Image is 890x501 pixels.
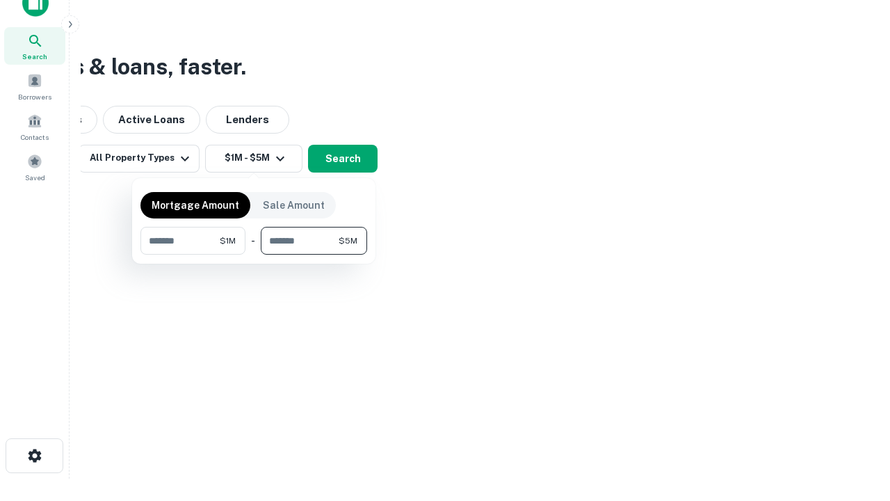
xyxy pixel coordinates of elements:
[251,227,255,255] div: -
[339,234,357,247] span: $5M
[820,390,890,456] iframe: Chat Widget
[220,234,236,247] span: $1M
[263,198,325,213] p: Sale Amount
[152,198,239,213] p: Mortgage Amount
